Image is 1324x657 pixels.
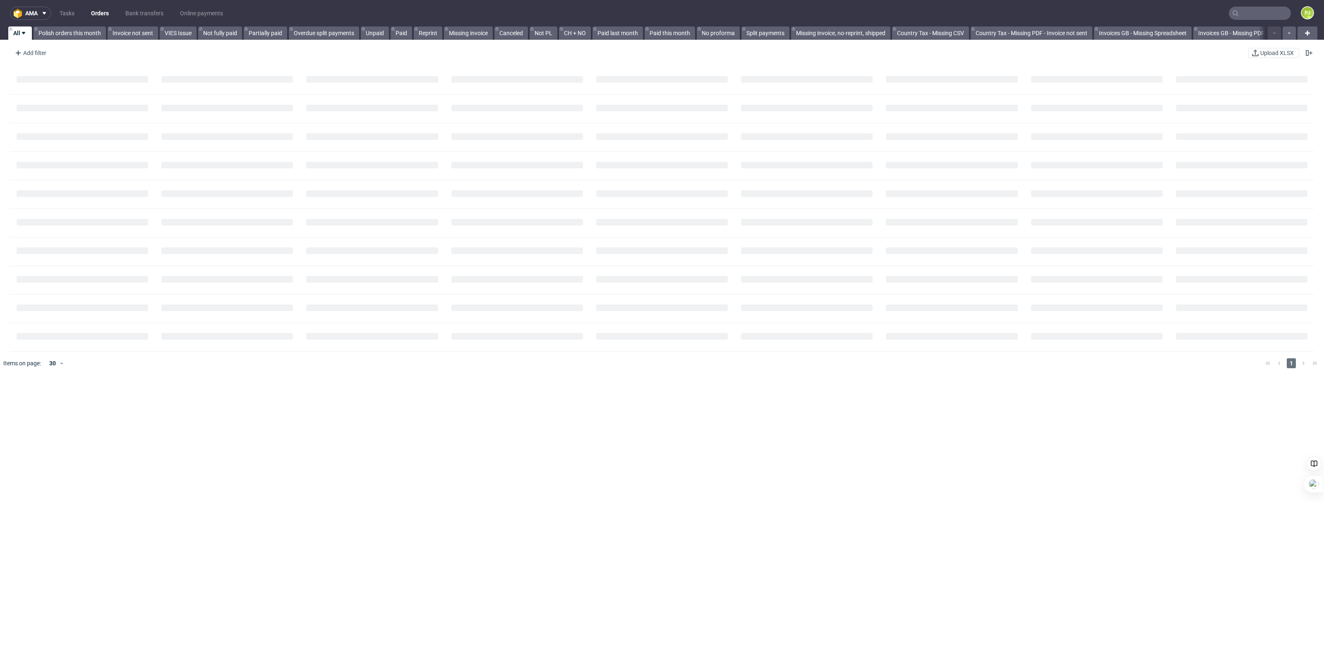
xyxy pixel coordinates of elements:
[1287,358,1296,368] span: 1
[741,26,789,40] a: Split payments
[160,26,197,40] a: VIES Issue
[175,7,228,20] a: Online payments
[1193,26,1314,40] a: Invoices GB - Missing PDF - Invoice not sent
[10,7,51,20] button: ama
[361,26,389,40] a: Unpaid
[14,9,25,18] img: logo
[86,7,114,20] a: Orders
[108,26,158,40] a: Invoice not sent
[55,7,79,20] a: Tasks
[44,357,59,369] div: 30
[1094,26,1192,40] a: Invoices GB - Missing Spreadsheet
[120,7,168,20] a: Bank transfers
[34,26,106,40] a: Polish orders this month
[289,26,359,40] a: Overdue split payments
[3,359,41,367] span: Items on page:
[645,26,695,40] a: Paid this month
[559,26,591,40] a: CH + NO
[25,10,38,16] span: ama
[244,26,287,40] a: Partially paid
[791,26,890,40] a: Missing invoice, no-reprint, shipped
[1259,50,1295,56] span: Upload XLSX
[8,26,32,40] a: All
[444,26,493,40] a: Missing invoice
[12,46,48,60] div: Add filter
[971,26,1092,40] a: Country Tax - Missing PDF - Invoice not sent
[530,26,557,40] a: Not PL
[414,26,442,40] a: Reprint
[198,26,242,40] a: Not fully paid
[697,26,740,40] a: No proforma
[1248,48,1299,58] button: Upload XLSX
[391,26,412,40] a: Paid
[892,26,969,40] a: Country Tax - Missing CSV
[592,26,643,40] a: Paid last month
[494,26,528,40] a: Canceled
[1302,7,1313,19] figcaption: PJ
